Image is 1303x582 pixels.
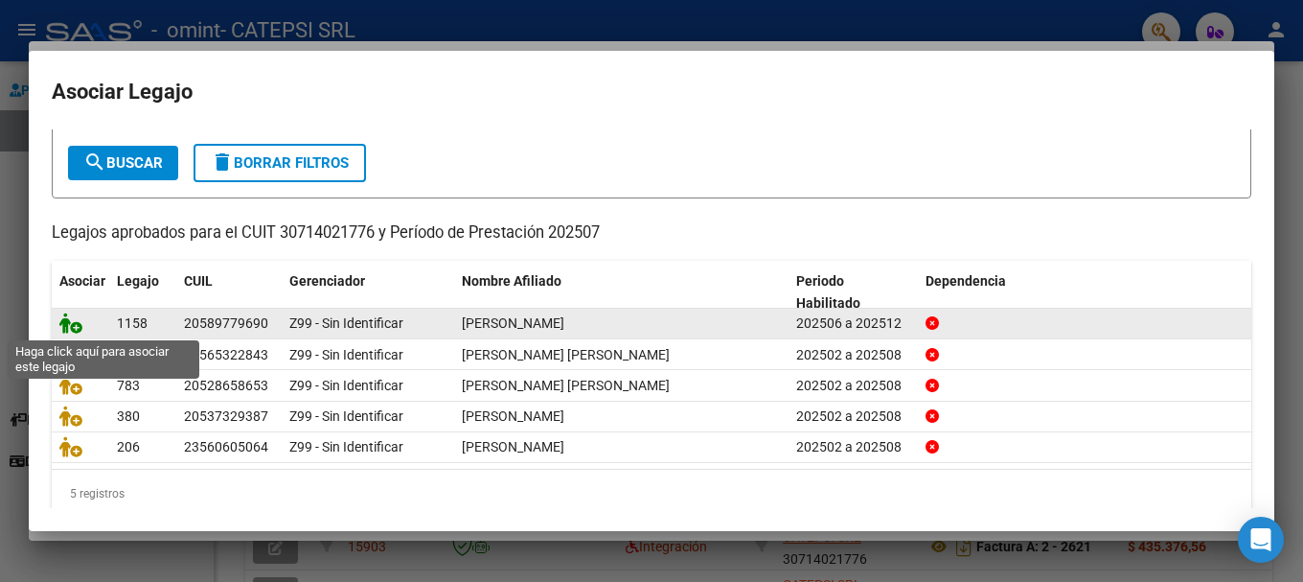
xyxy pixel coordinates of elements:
div: 23560605064 [184,436,268,458]
datatable-header-cell: Gerenciador [282,261,454,324]
h2: Asociar Legajo [52,74,1251,110]
span: Dependencia [926,273,1006,289]
span: CEBALLOS RUPIL BENICIO [462,315,564,331]
div: 5 registros [52,470,1251,518]
div: 202502 a 202508 [796,406,910,428]
span: 1158 [117,315,148,331]
span: 380 [117,408,140,424]
datatable-header-cell: Dependencia [918,261,1252,324]
span: Asociar [59,273,105,289]
datatable-header-cell: Periodo Habilitado [789,261,918,324]
div: Open Intercom Messenger [1238,517,1284,563]
button: Buscar [68,146,178,180]
span: Buscar [83,154,163,172]
span: BUSTAMANTE LORENZO EMMANUEL [462,408,564,424]
div: 20565322843 [184,344,268,366]
div: 202506 a 202512 [796,313,910,335]
mat-icon: search [83,151,106,174]
span: Gerenciador [289,273,365,289]
span: Z99 - Sin Identificar [289,347,403,362]
button: Borrar Filtros [194,144,366,182]
span: Z99 - Sin Identificar [289,378,403,393]
datatable-header-cell: Asociar [52,261,109,324]
span: Legajo [117,273,159,289]
span: CARUBELLI CONSTANZA [462,439,564,454]
span: FIGUEROA FUREY AGUSTIN GASTON [462,347,670,362]
span: 783 [117,378,140,393]
div: 20528658653 [184,375,268,397]
span: CUIL [184,273,213,289]
div: 20537329387 [184,406,268,428]
span: Z99 - Sin Identificar [289,439,403,454]
span: 206 [117,439,140,454]
datatable-header-cell: CUIL [176,261,282,324]
div: 202502 a 202508 [796,436,910,458]
p: Legajos aprobados para el CUIT 30714021776 y Período de Prestación 202507 [52,221,1251,245]
datatable-header-cell: Nombre Afiliado [454,261,789,324]
span: PERALTA FINOCCHIETTI BAUTISTA ORESTE [462,378,670,393]
datatable-header-cell: Legajo [109,261,176,324]
div: 20589779690 [184,313,268,335]
span: Nombre Afiliado [462,273,561,289]
div: 202502 a 202508 [796,344,910,366]
span: 957 [117,347,140,362]
mat-icon: delete [211,151,234,174]
span: Borrar Filtros [211,154,349,172]
div: 202502 a 202508 [796,375,910,397]
span: Z99 - Sin Identificar [289,408,403,424]
span: Periodo Habilitado [796,273,860,311]
span: Z99 - Sin Identificar [289,315,403,331]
